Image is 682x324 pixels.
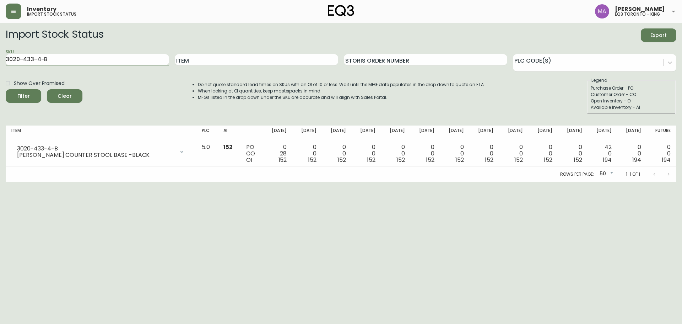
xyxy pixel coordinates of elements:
li: When looking at OI quantities, keep masterpacks in mind. [198,88,485,94]
th: [DATE] [263,126,292,141]
img: logo [328,5,354,16]
div: 3020-433-4-B [17,145,175,152]
img: 4f0989f25cbf85e7eb2537583095d61e [595,4,609,18]
span: 152 [455,156,464,164]
div: 0 0 [534,144,552,163]
th: [DATE] [617,126,647,141]
p: 1-1 of 1 [626,171,640,177]
th: Item [6,126,196,141]
h5: eq3 toronto - king [615,12,660,16]
th: [DATE] [558,126,588,141]
h2: Import Stock Status [6,28,103,42]
span: Clear [53,92,77,101]
span: 152 [574,156,582,164]
span: 152 [396,156,405,164]
div: Filter [17,92,30,101]
span: Inventory [27,6,56,12]
div: 0 0 [653,144,671,163]
div: 0 0 [416,144,434,163]
div: 0 0 [505,144,523,163]
span: 152 [514,156,523,164]
div: [PERSON_NAME] COUNTER STOOL BASE -BLACK [17,152,175,158]
span: 152 [223,143,233,151]
span: 194 [632,156,641,164]
div: 0 0 [387,144,405,163]
div: 42 0 [593,144,611,163]
span: 194 [662,156,671,164]
span: 194 [603,156,612,164]
button: Clear [47,89,82,103]
span: Export [646,31,671,40]
p: Rows per page: [560,171,594,177]
div: 50 [597,168,615,180]
div: PO CO [246,144,257,163]
span: 152 [544,156,552,164]
div: 0 0 [298,144,316,163]
li: Do not quote standard lead times on SKUs with an OI of 10 or less. Wait until the MFG date popula... [198,81,485,88]
span: 152 [308,156,316,164]
h5: import stock status [27,12,76,16]
span: 152 [337,156,346,164]
div: 0 0 [564,144,582,163]
th: [DATE] [292,126,322,141]
div: 0 0 [623,144,641,163]
th: [DATE] [470,126,499,141]
td: 5.0 [196,141,218,166]
div: 0 0 [328,144,346,163]
span: 152 [485,156,493,164]
span: [PERSON_NAME] [615,6,665,12]
span: 152 [426,156,434,164]
th: [DATE] [440,126,470,141]
div: Available Inventory - AI [591,104,672,111]
span: 152 [367,156,375,164]
th: [DATE] [322,126,352,141]
div: 0 0 [357,144,375,163]
span: Show Over Promised [14,80,65,87]
div: 0 28 [269,144,287,163]
div: Customer Order - CO [591,91,672,98]
button: Filter [6,89,41,103]
th: AI [218,126,240,141]
li: MFGs listed in the drop down under the SKU are accurate and will align with Sales Portal. [198,94,485,101]
div: Purchase Order - PO [591,85,672,91]
div: 0 0 [446,144,464,163]
th: [DATE] [499,126,529,141]
span: OI [246,156,252,164]
th: [DATE] [529,126,558,141]
th: Future [647,126,676,141]
button: Export [641,28,676,42]
div: 0 0 [475,144,493,163]
th: PLC [196,126,218,141]
th: [DATE] [588,126,617,141]
div: Open Inventory - OI [591,98,672,104]
legend: Legend [591,77,608,84]
div: 3020-433-4-B[PERSON_NAME] COUNTER STOOL BASE -BLACK [11,144,190,160]
span: 152 [278,156,287,164]
th: [DATE] [381,126,411,141]
th: [DATE] [352,126,381,141]
th: [DATE] [411,126,440,141]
